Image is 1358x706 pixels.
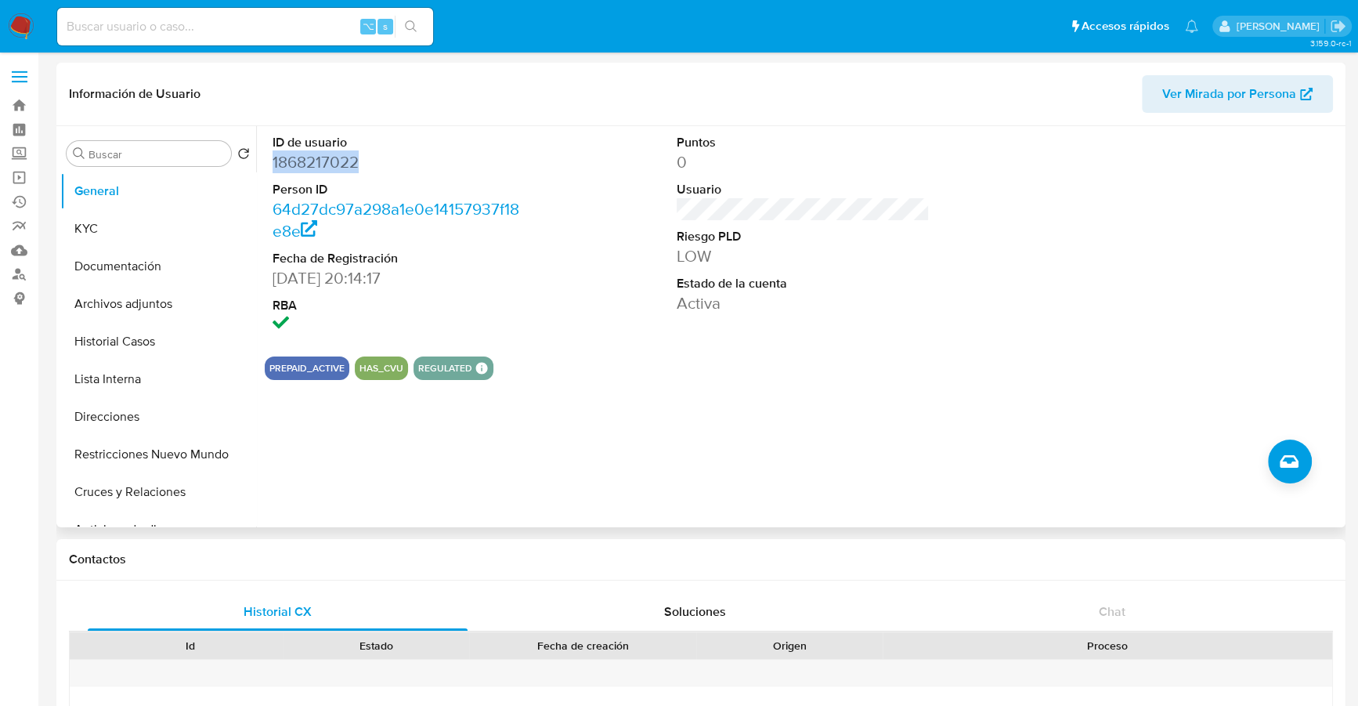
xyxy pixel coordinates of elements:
div: Fecha de creación [480,638,685,654]
dt: RBA [273,297,526,314]
a: 64d27dc97a298a1e0e14157937f18e8e [273,197,519,242]
dt: Puntos [677,134,930,151]
button: Anticipos de dinero [60,511,256,549]
dd: 0 [677,151,930,173]
button: Historial Casos [60,323,256,360]
dt: Fecha de Registración [273,250,526,267]
h1: Información de Usuario [69,86,200,102]
span: Historial CX [244,603,312,621]
a: Notificaciones [1185,20,1198,33]
dt: Riesgo PLD [677,228,930,245]
button: Archivos adjuntos [60,285,256,323]
dd: [DATE] 20:14:17 [273,267,526,289]
dt: Usuario [677,181,930,198]
dd: LOW [677,245,930,267]
button: General [60,172,256,210]
span: Chat [1099,603,1125,621]
button: KYC [60,210,256,248]
div: Estado [294,638,459,654]
button: search-icon [395,16,427,38]
dd: 1868217022 [273,151,526,173]
span: s [383,19,388,34]
button: Documentación [60,248,256,285]
input: Buscar usuario o caso... [57,16,433,37]
button: Restricciones Nuevo Mundo [60,436,256,473]
p: stefania.bordes@mercadolibre.com [1236,19,1324,34]
span: Ver Mirada por Persona [1162,75,1296,113]
button: Cruces y Relaciones [60,473,256,511]
a: Salir [1330,18,1346,34]
h1: Contactos [69,552,1333,567]
input: Buscar [88,147,225,161]
span: Soluciones [663,603,725,621]
button: Volver al orden por defecto [237,147,250,165]
dt: ID de usuario [273,134,526,151]
button: Buscar [73,147,85,160]
button: Lista Interna [60,360,256,398]
button: Ver Mirada por Persona [1142,75,1333,113]
span: ⌥ [362,19,374,34]
dt: Person ID [273,181,526,198]
div: Origen [707,638,872,654]
span: Accesos rápidos [1082,18,1169,34]
dd: Activa [677,292,930,314]
div: Proceso [894,638,1321,654]
div: Id [108,638,273,654]
button: Direcciones [60,398,256,436]
dt: Estado de la cuenta [677,275,930,292]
